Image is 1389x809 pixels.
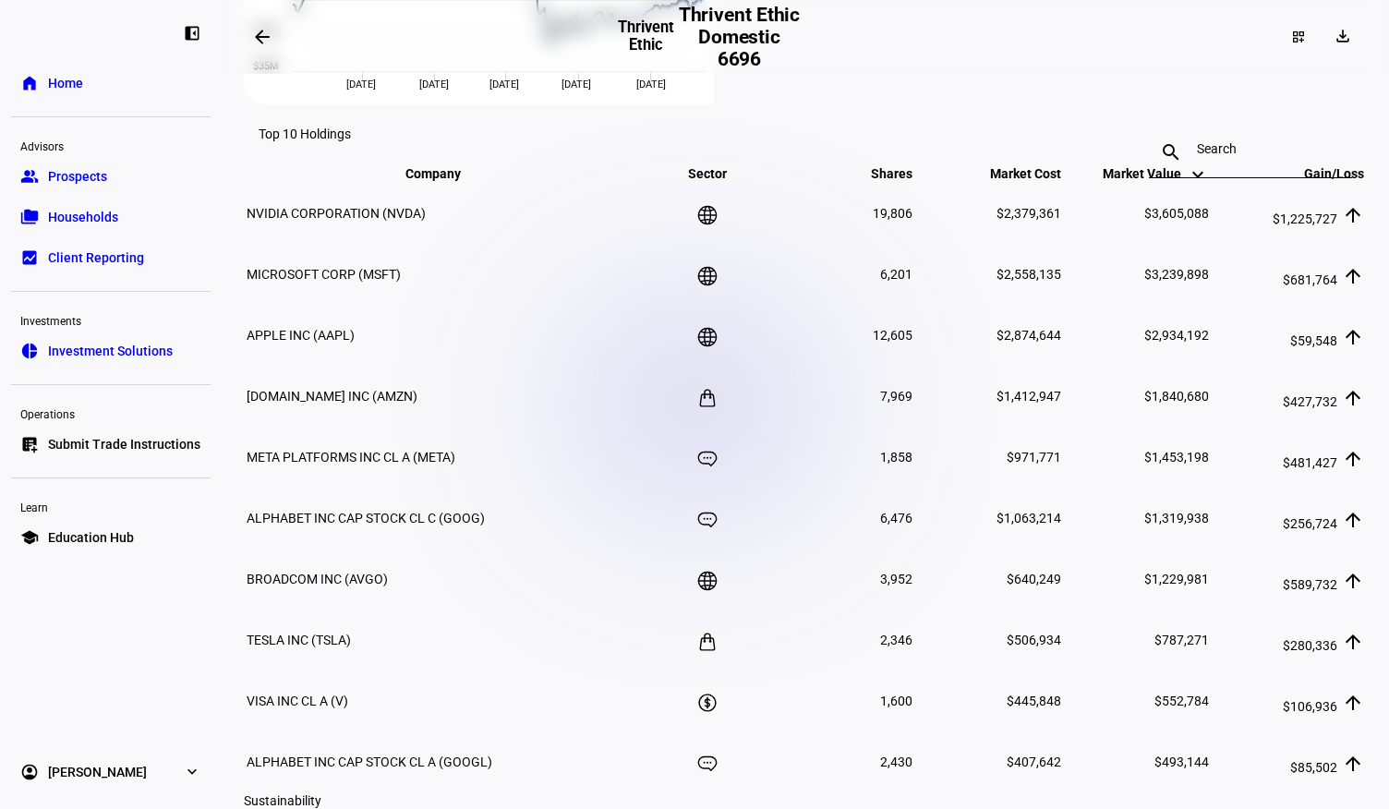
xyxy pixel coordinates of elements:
a: folder_copyHouseholds [11,199,211,235]
eth-mat-symbol: bid_landscape [20,248,39,267]
span: Company [405,166,489,181]
span: ALPHABET INC CAP STOCK CL A (GOOGL) [247,755,492,769]
mat-icon: search [1149,141,1193,163]
eth-mat-symbol: pie_chart [20,342,39,360]
span: $787,271 [1154,633,1209,647]
eth-mat-symbol: list_alt_add [20,435,39,453]
span: $59,548 [1290,333,1337,348]
span: $481,427 [1283,455,1337,470]
span: $589,732 [1283,577,1337,592]
mat-icon: keyboard_arrow_down [1187,163,1209,186]
span: [DATE] [419,78,449,91]
eth-mat-symbol: expand_more [183,763,201,781]
span: Investment Solutions [48,342,173,360]
span: $640,249 [1007,572,1061,586]
span: $280,336 [1283,638,1337,653]
span: TESLA INC (TSLA) [247,633,351,647]
span: $1,453,198 [1144,450,1209,465]
span: $552,784 [1154,694,1209,708]
span: META PLATFORMS INC CL A (META) [247,450,455,465]
span: $3,605,088 [1144,206,1209,221]
span: Home [48,74,83,92]
span: Shares [843,166,912,181]
mat-icon: arrow_upward [1342,326,1364,348]
span: $256,724 [1283,516,1337,531]
span: NVIDIA CORPORATION (NVDA) [247,206,426,221]
mat-icon: dashboard_customize [1291,30,1306,44]
span: $681,764 [1283,272,1337,287]
span: Submit Trade Instructions [48,435,200,453]
mat-icon: arrow_upward [1342,692,1364,714]
span: [DATE] [562,78,591,91]
span: Education Hub [48,528,134,547]
span: $85,502 [1290,760,1337,775]
span: $2,934,192 [1144,328,1209,343]
span: $407,642 [1007,755,1061,769]
span: $1,840,680 [1144,389,1209,404]
span: [DATE] [346,78,376,91]
eth-mat-symbol: home [20,74,39,92]
span: $445,848 [1007,694,1061,708]
mat-icon: arrow_upward [1342,570,1364,592]
span: Market Cost [962,166,1061,181]
span: Market Value [1103,166,1209,181]
span: [DATE] [636,78,666,91]
eth-mat-symbol: left_panel_close [183,24,201,42]
span: 7,969 [880,389,912,404]
span: [DOMAIN_NAME] INC (AMZN) [247,389,417,404]
span: Client Reporting [48,248,144,267]
span: $2,558,135 [996,267,1061,282]
span: 6,201 [880,267,912,282]
span: $3,239,898 [1144,267,1209,282]
span: MICROSOFT CORP (MSFT) [247,267,401,282]
span: [PERSON_NAME] [48,763,147,781]
a: homeHome [11,65,211,102]
span: ALPHABET INC CAP STOCK CL C (GOOG) [247,511,485,525]
mat-icon: download [1334,27,1352,45]
span: 1,600 [880,694,912,708]
mat-icon: arrow_upward [1342,631,1364,653]
eth-mat-symbol: school [20,528,39,547]
span: APPLE INC (AAPL) [247,328,355,343]
span: 2,430 [880,755,912,769]
a: groupProspects [11,158,211,195]
mat-icon: arrow_upward [1342,753,1364,775]
input: Search [1197,141,1304,156]
eth-mat-symbol: folder_copy [20,208,39,226]
span: 19,806 [873,206,912,221]
span: $1,229,981 [1144,572,1209,586]
mat-icon: arrow_upward [1342,387,1364,409]
span: Gain/Loss [1276,166,1364,181]
div: Operations [11,400,211,426]
a: pie_chartInvestment Solutions [11,332,211,369]
mat-icon: arrow_upward [1342,265,1364,287]
span: $1,412,947 [996,389,1061,404]
span: 1,858 [880,450,912,465]
mat-icon: arrow_upward [1342,448,1364,470]
div: Investments [11,307,211,332]
span: $2,379,361 [996,206,1061,221]
span: Households [48,208,118,226]
eth-mat-symbol: group [20,167,39,186]
mat-icon: arrow_backwards [251,26,273,48]
div: Advisors [11,132,211,158]
span: $2,874,644 [996,328,1061,343]
eth-mat-symbol: account_circle [20,763,39,781]
span: 6,476 [880,511,912,525]
span: $1,225,727 [1273,211,1337,226]
h3: Thrivent Ethic [618,18,674,68]
span: $427,732 [1283,394,1337,409]
span: BROADCOM INC (AVGO) [247,572,388,586]
span: $971,771 [1007,450,1061,465]
span: $493,144 [1154,755,1209,769]
span: $106,936 [1283,699,1337,714]
span: Prospects [48,167,107,186]
span: $1,063,214 [996,511,1061,525]
eth-data-table-title: Top 10 Holdings [259,127,351,141]
span: $506,934 [1007,633,1061,647]
span: 3,952 [880,572,912,586]
a: bid_landscapeClient Reporting [11,239,211,276]
h2: Thrivent Ethic Domestic 6696 [674,4,803,70]
span: VISA INC CL A (V) [247,694,348,708]
div: Sustainability [244,793,1367,808]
